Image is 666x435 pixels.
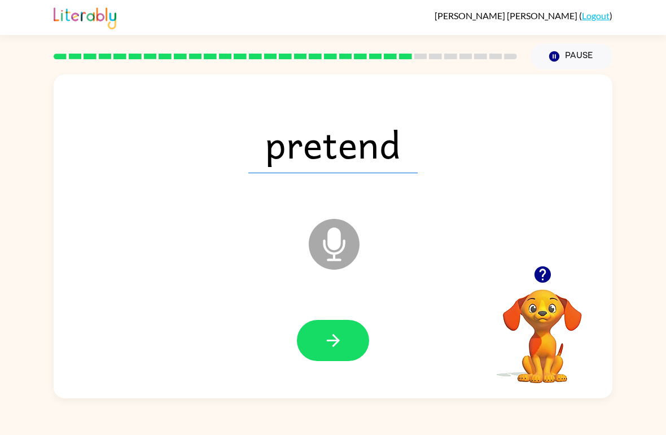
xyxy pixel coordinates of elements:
button: Pause [531,43,612,69]
span: pretend [248,115,418,173]
video: Your browser must support playing .mp4 files to use Literably. Please try using another browser. [486,272,599,385]
div: ( ) [435,10,612,21]
img: Literably [54,5,116,29]
a: Logout [582,10,610,21]
span: [PERSON_NAME] [PERSON_NAME] [435,10,579,21]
